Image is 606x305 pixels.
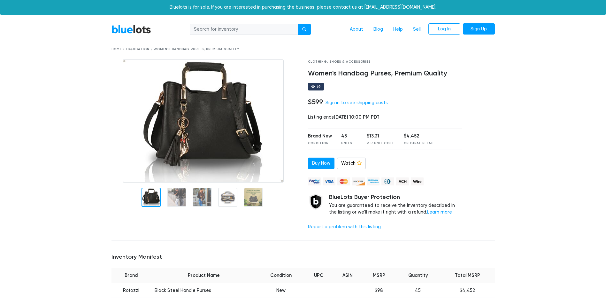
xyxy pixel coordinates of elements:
a: Sign in to see shipping costs [326,100,388,106]
a: Log In [428,23,460,35]
a: Buy Now [308,158,334,169]
h5: BlueLots Buyer Protection [329,194,462,201]
th: UPC [305,268,333,283]
a: BlueLots [111,25,151,34]
img: wire-908396882fe19aaaffefbd8e17b12f2f29708bd78693273c0e28e3a24408487f.png [411,177,424,185]
div: Listing ends [308,114,462,121]
th: Product Name [151,268,257,283]
h4: $599 [308,98,323,106]
a: About [345,23,368,35]
a: Report a problem with this listing [308,224,381,230]
img: mastercard-42073d1d8d11d6635de4c079ffdb20a4f30a903dc55d1612383a1b395dd17f39.png [337,177,350,185]
h4: Women's Handbag Purses, Premium Quality [308,69,462,78]
div: $13.31 [367,133,394,140]
th: Condition [257,268,305,283]
div: Original Retail [404,141,434,146]
th: ASIN [333,268,362,283]
a: Learn more [427,209,452,215]
th: MSRP [362,268,395,283]
td: New [257,283,305,298]
th: Brand [111,268,151,283]
img: diners_club-c48f30131b33b1bb0e5d0e2dbd43a8bea4cb12cb2961413e2f4250e06c020426.png [381,177,394,185]
img: american_express-ae2a9f97a040b4b41f6397f7637041a5861d5f99d0716c09922aba4e24c8547d.png [367,177,380,185]
img: paypal_credit-80455e56f6e1299e8d57f40c0dcee7b8cd4ae79b9eccbfc37e2480457ba36de9.png [308,177,321,185]
a: Blog [368,23,388,35]
td: Black Steel Handle Purses [151,283,257,298]
input: Search for inventory [190,24,298,35]
div: 69 [317,85,321,88]
div: Per Unit Cost [367,141,394,146]
h5: Inventory Manifest [111,254,495,261]
img: e81ba8e7-7a03-4418-9909-0d6111020724-1731293098.jpg [123,59,284,183]
div: Condition [308,141,332,146]
img: discover-82be18ecfda2d062aad2762c1ca80e2d36a4073d45c9e0ffae68cd515fbd3d32.png [352,177,365,185]
a: Sign Up [463,23,495,35]
img: buyer_protection_shield-3b65640a83011c7d3ede35a8e5a80bfdfaa6a97447f0071c1475b91a4b0b3d01.png [308,194,324,210]
td: $98 [362,283,395,298]
th: Total MSRP [440,268,495,283]
div: Units [341,141,357,146]
a: Watch [337,158,366,169]
div: Brand New [308,133,332,140]
a: Help [388,23,408,35]
img: visa-79caf175f036a155110d1892330093d4c38f53c55c9ec9e2c3a54a56571784bb.png [323,177,335,185]
div: Home / Liquidation / Women's Handbag Purses, Premium Quality [111,47,495,52]
div: 45 [341,133,357,140]
a: Sell [408,23,426,35]
td: Rofozzi [111,283,151,298]
span: [DATE] 10:00 PM PDT [334,114,380,120]
td: $4,452 [440,283,495,298]
th: Quantity [395,268,440,283]
td: 45 [395,283,440,298]
div: Clothing, Shoes & Accessories [308,59,462,64]
div: You are guaranteed to receive the inventory described in the listing or we'll make it right with ... [329,194,462,216]
img: ach-b7992fed28a4f97f893c574229be66187b9afb3f1a8d16a4691d3d3140a8ab00.png [396,177,409,185]
div: $4,452 [404,133,434,140]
